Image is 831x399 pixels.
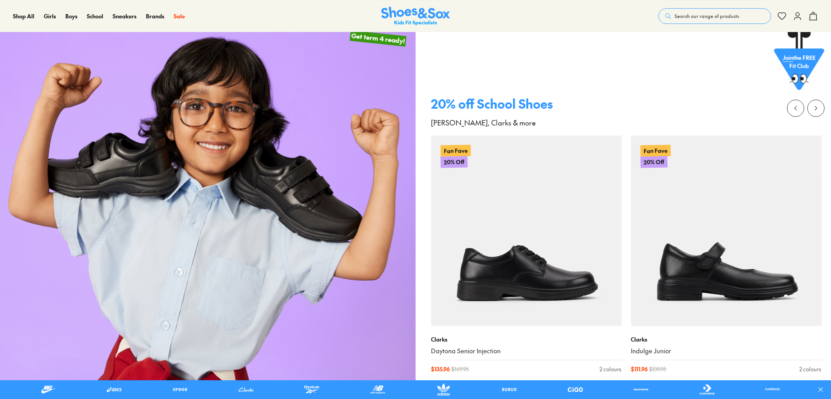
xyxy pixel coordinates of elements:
a: Shop All [13,12,34,20]
a: Indulge Junior [631,347,822,355]
a: Shoes & Sox [381,7,450,26]
span: Get term 4 ready! [351,31,405,45]
span: $ 135.96 [431,365,450,373]
img: SNS_Logo_Responsive.svg [381,7,450,26]
span: Join [783,54,793,61]
p: the FREE Fit Club [774,47,824,76]
p: Fan Fave [641,145,671,157]
a: Girls [44,12,56,20]
button: Search our range of products [659,8,771,24]
a: Brands [146,12,164,20]
div: 2 colours [800,365,822,373]
span: $ 111.96 [631,365,648,373]
a: Fan Fave20% Off [431,136,622,326]
span: Search our range of products [675,13,739,20]
p: 20% Off [440,156,467,168]
span: $ 169.95 [452,365,469,373]
a: Sale [174,12,185,20]
a: Jointhe FREE Fit Club [774,32,824,94]
iframe: Gorgias live chat messenger [8,347,39,376]
p: Clarks [631,335,822,344]
a: School [87,12,103,20]
p: 20% Off [641,156,668,168]
div: 20% off School Shoes [431,97,553,110]
p: Clarks [431,335,622,344]
a: Boys [65,12,77,20]
span: $ 139.95 [650,365,667,373]
p: Fan Fave [440,145,470,157]
a: Daytona Senior Injection [431,347,622,355]
div: 2 colours [600,365,622,373]
a: Sneakers [113,12,136,20]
